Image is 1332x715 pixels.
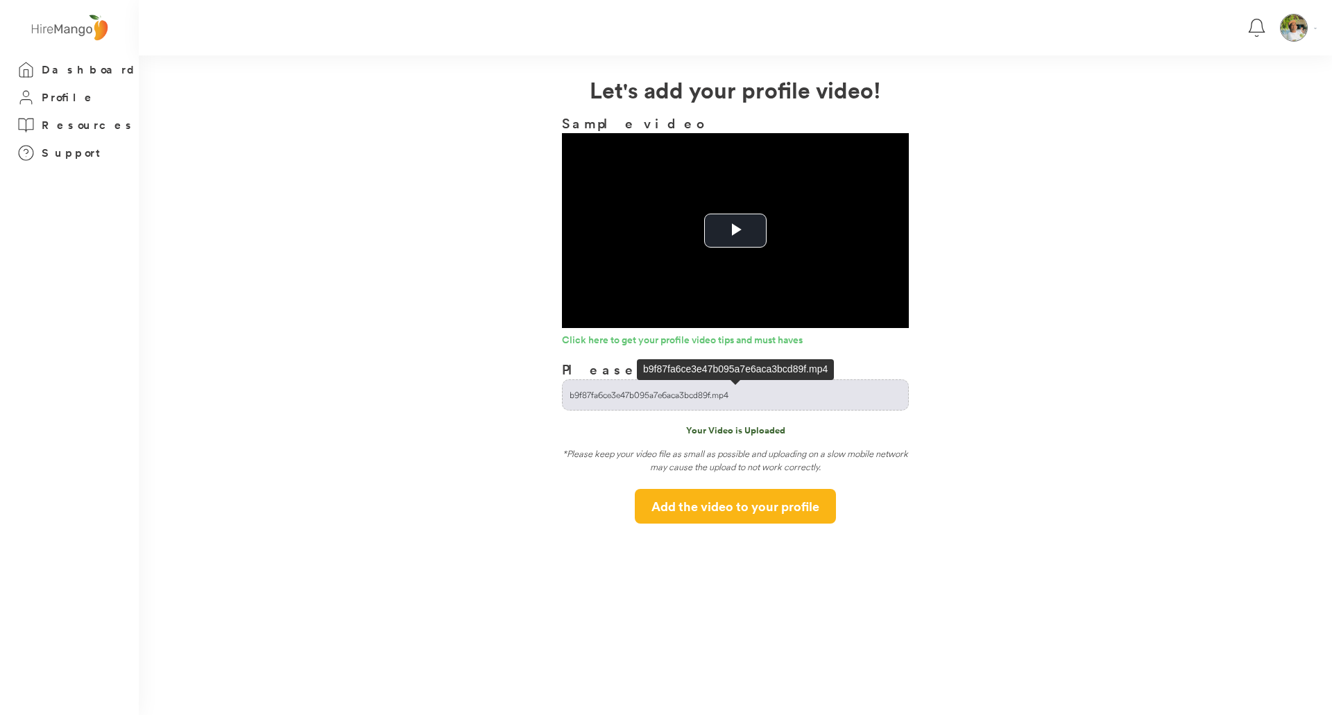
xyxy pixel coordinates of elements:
[42,144,107,162] h3: Support
[635,489,836,524] button: Add the video to your profile
[42,117,135,134] h3: Resources
[42,61,139,78] h3: Dashboard
[139,73,1332,106] h2: Let's add your profile video!
[1281,15,1307,41] img: Aldrin.jpg.png
[562,335,909,349] a: Click here to get your profile video tips and must haves
[562,359,836,379] h3: Please upload your video
[562,113,909,133] h3: Sample video
[27,12,112,44] img: logo%20-%20hiremango%20gray.png
[562,133,909,328] div: Video Player
[562,447,909,479] div: *Please keep your video file as small as possible and uploading on a slow mobile network may caus...
[562,424,909,437] div: Your Video is Uploaded
[1314,28,1317,29] img: Vector
[42,89,96,106] h3: Profile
